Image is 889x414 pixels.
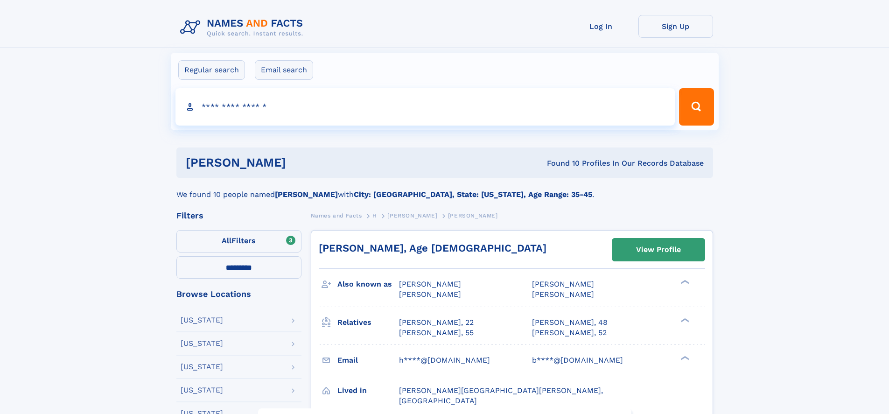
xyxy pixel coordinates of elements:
[255,60,313,80] label: Email search
[222,236,231,245] span: All
[448,212,498,219] span: [PERSON_NAME]
[372,210,377,221] a: H
[181,340,223,347] div: [US_STATE]
[181,386,223,394] div: [US_STATE]
[372,212,377,219] span: H
[178,60,245,80] label: Regular search
[399,290,461,299] span: [PERSON_NAME]
[176,290,301,298] div: Browse Locations
[532,290,594,299] span: [PERSON_NAME]
[176,211,301,220] div: Filters
[176,15,311,40] img: Logo Names and Facts
[337,276,399,292] h3: Also known as
[311,210,362,221] a: Names and Facts
[337,315,399,330] h3: Relatives
[319,242,546,254] a: [PERSON_NAME], Age [DEMOGRAPHIC_DATA]
[399,328,474,338] a: [PERSON_NAME], 55
[175,88,675,126] input: search input
[337,383,399,399] h3: Lived in
[181,363,223,371] div: [US_STATE]
[532,280,594,288] span: [PERSON_NAME]
[679,279,690,285] div: ❯
[176,178,713,200] div: We found 10 people named with .
[612,239,705,261] a: View Profile
[532,317,608,328] a: [PERSON_NAME], 48
[186,157,417,168] h1: [PERSON_NAME]
[636,239,681,260] div: View Profile
[399,317,474,328] a: [PERSON_NAME], 22
[275,190,338,199] b: [PERSON_NAME]
[399,280,461,288] span: [PERSON_NAME]
[354,190,592,199] b: City: [GEOGRAPHIC_DATA], State: [US_STATE], Age Range: 35-45
[176,230,301,253] label: Filters
[679,317,690,323] div: ❯
[416,158,704,168] div: Found 10 Profiles In Our Records Database
[337,352,399,368] h3: Email
[387,212,437,219] span: [PERSON_NAME]
[181,316,223,324] div: [US_STATE]
[532,328,607,338] a: [PERSON_NAME], 52
[399,386,603,405] span: [PERSON_NAME][GEOGRAPHIC_DATA][PERSON_NAME], [GEOGRAPHIC_DATA]
[679,88,714,126] button: Search Button
[387,210,437,221] a: [PERSON_NAME]
[638,15,713,38] a: Sign Up
[679,355,690,361] div: ❯
[564,15,638,38] a: Log In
